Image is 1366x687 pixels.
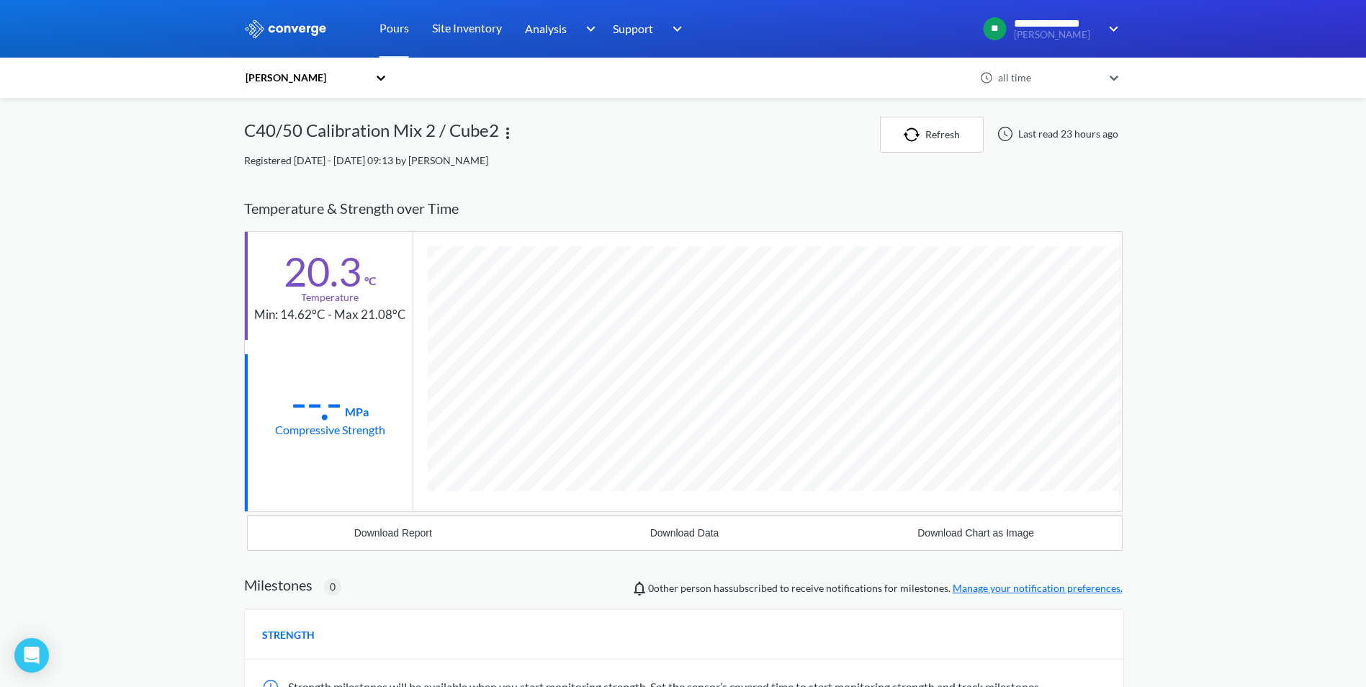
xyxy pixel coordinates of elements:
div: Download Report [354,527,432,539]
img: logo_ewhite.svg [244,19,328,38]
span: 0 other [648,582,678,594]
button: Download Data [539,516,830,550]
img: icon-refresh.svg [904,127,925,142]
div: [PERSON_NAME] [244,70,368,86]
a: Manage your notification preferences. [953,582,1123,594]
button: Download Report [248,516,539,550]
h2: Milestones [244,576,313,593]
div: 20.3 [284,253,361,289]
div: Temperature [301,289,359,305]
div: Download Data [650,527,719,539]
span: [PERSON_NAME] [1014,30,1099,40]
span: Support [613,19,653,37]
div: C40/50 Calibration Mix 2 / Cube2 [244,117,499,153]
div: Compressive Strength [275,421,385,439]
span: STRENGTH [262,627,315,643]
div: Last read 23 hours ago [989,125,1123,143]
div: Temperature & Strength over Time [244,186,1123,231]
button: Refresh [880,117,984,153]
span: Registered [DATE] - [DATE] 09:13 by [PERSON_NAME] [244,154,488,166]
span: person has subscribed to receive notifications for milestones. [648,580,1123,596]
span: Analysis [525,19,567,37]
span: 0 [330,579,336,595]
img: downArrow.svg [576,20,599,37]
img: downArrow.svg [663,20,686,37]
button: Download Chart as Image [830,516,1122,550]
div: Min: 14.62°C - Max 21.08°C [254,305,406,325]
img: icon-clock.svg [980,71,993,84]
div: Download Chart as Image [917,527,1034,539]
div: --.- [291,385,342,421]
img: more.svg [499,125,516,142]
div: all time [994,70,1102,86]
div: Open Intercom Messenger [14,638,49,673]
img: downArrow.svg [1100,20,1123,37]
img: notifications-icon.svg [631,580,648,597]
